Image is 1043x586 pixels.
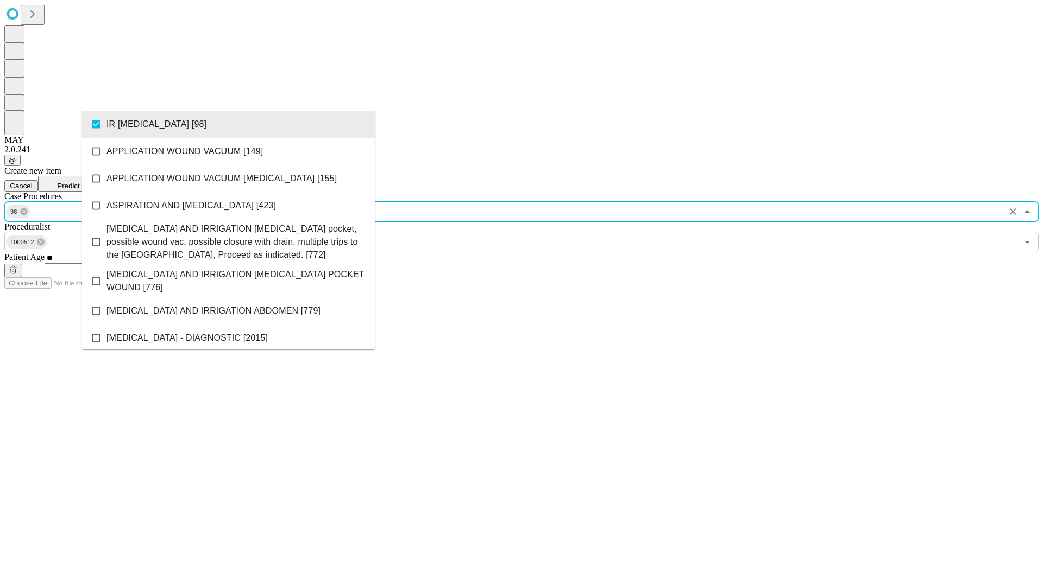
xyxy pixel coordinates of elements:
[57,182,79,190] span: Predict
[106,332,268,345] span: [MEDICAL_DATA] - DIAGNOSTIC [2015]
[4,155,21,166] button: @
[106,199,276,212] span: ASPIRATION AND [MEDICAL_DATA] [423]
[10,182,33,190] span: Cancel
[4,180,38,192] button: Cancel
[106,172,337,185] span: APPLICATION WOUND VACUUM [MEDICAL_DATA] [155]
[6,206,22,218] span: 98
[106,118,206,131] span: IR [MEDICAL_DATA] [98]
[106,268,367,294] span: [MEDICAL_DATA] AND IRRIGATION [MEDICAL_DATA] POCKET WOUND [776]
[4,252,45,262] span: Patient Age
[4,192,62,201] span: Scheduled Procedure
[6,236,39,249] span: 1000512
[38,176,88,192] button: Predict
[4,222,50,231] span: Proceduralist
[1020,204,1035,219] button: Close
[4,135,1039,145] div: MAY
[1006,204,1021,219] button: Clear
[9,156,16,164] span: @
[106,145,263,158] span: APPLICATION WOUND VACUUM [149]
[106,304,321,317] span: [MEDICAL_DATA] AND IRRIGATION ABDOMEN [779]
[6,205,30,218] div: 98
[4,166,61,175] span: Create new item
[1020,234,1035,250] button: Open
[106,222,367,262] span: [MEDICAL_DATA] AND IRRIGATION [MEDICAL_DATA] pocket, possible wound vac, possible closure with dr...
[4,145,1039,155] div: 2.0.241
[6,235,47,249] div: 1000512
